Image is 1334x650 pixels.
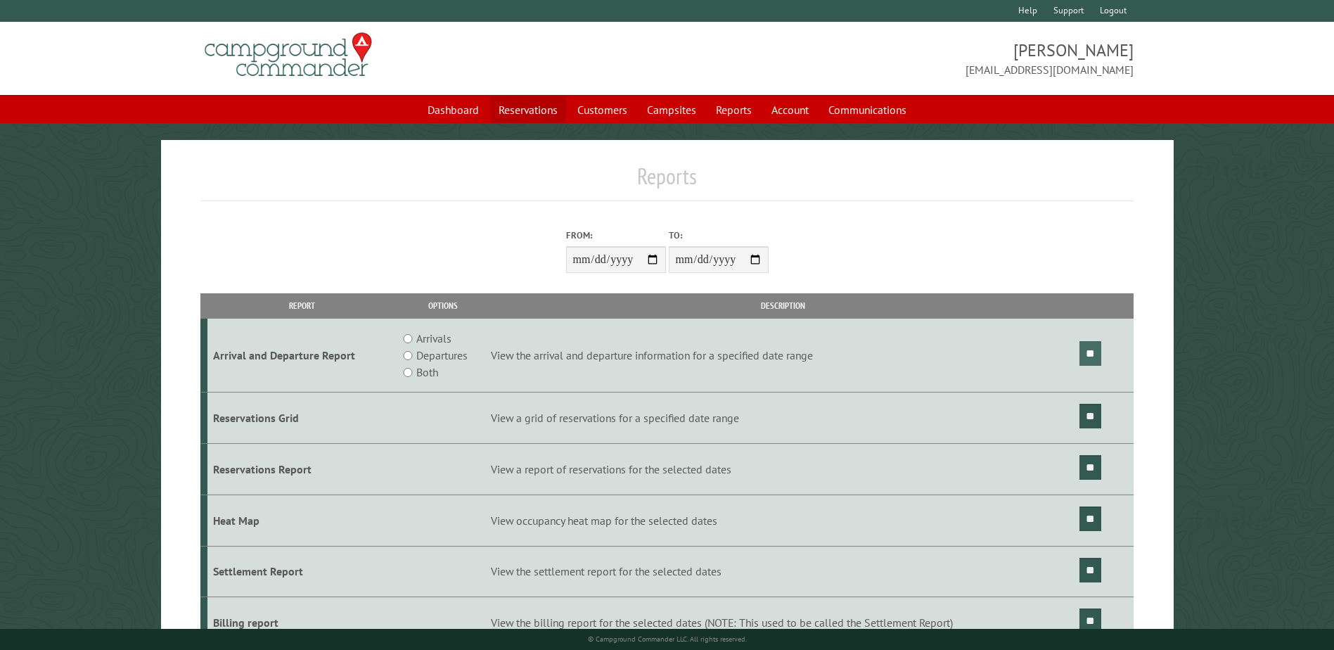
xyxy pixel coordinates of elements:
td: Heat Map [207,495,397,546]
img: Campground Commander [200,27,376,82]
label: From: [566,229,666,242]
th: Options [397,293,488,318]
td: View the billing report for the selected dates (NOTE: This used to be called the Settlement Report) [489,597,1077,649]
a: Campsites [639,96,705,123]
a: Dashboard [419,96,487,123]
a: Customers [569,96,636,123]
label: To: [669,229,769,242]
td: View the settlement report for the selected dates [489,546,1077,597]
td: View a report of reservations for the selected dates [489,443,1077,495]
td: Reservations Grid [207,393,397,444]
span: [PERSON_NAME] [EMAIL_ADDRESS][DOMAIN_NAME] [667,39,1134,78]
td: View the arrival and departure information for a specified date range [489,319,1077,393]
td: View occupancy heat map for the selected dates [489,495,1077,546]
a: Communications [820,96,915,123]
td: View a grid of reservations for a specified date range [489,393,1077,444]
th: Description [489,293,1077,318]
td: Arrival and Departure Report [207,319,397,393]
label: Arrivals [416,330,451,347]
td: Billing report [207,597,397,649]
label: Both [416,364,438,381]
th: Report [207,293,397,318]
a: Reservations [490,96,566,123]
label: Departures [416,347,468,364]
td: Reservations Report [207,443,397,495]
td: Settlement Report [207,546,397,597]
small: © Campground Commander LLC. All rights reserved. [588,635,747,644]
a: Account [763,96,817,123]
h1: Reports [200,162,1133,201]
a: Reports [707,96,760,123]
